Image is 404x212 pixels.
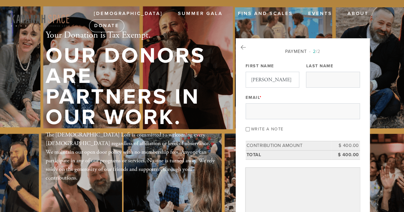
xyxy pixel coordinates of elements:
a: Fins and Scales [233,8,298,20]
h2: Your Donation is Tax Exempt. [46,30,215,41]
label: Email [246,95,262,100]
span: /2 [309,49,320,54]
td: $ 400.00 [331,141,360,150]
a: [DEMOGRAPHIC_DATA] [89,8,167,20]
div: Payment [246,48,360,55]
a: Events [303,8,337,20]
td: Total [246,150,331,159]
img: KavanahSpace%28Red-sand%29%20%281%29.png [10,11,70,28]
span: 2 [313,49,316,54]
td: $ 400.00 [331,150,360,159]
h1: Our Donors are Partners in Our Work. [46,46,215,128]
a: ABOUT [343,8,373,20]
label: Write a note [251,127,284,132]
span: This field is required. [260,95,262,100]
label: Last Name [306,63,333,69]
a: Summer Gala [173,8,227,20]
td: Contribution Amount [246,141,331,150]
a: Donate [89,19,124,32]
div: The [DEMOGRAPHIC_DATA] Loft is committed to welcoming every [DEMOGRAPHIC_DATA] regardless of affi... [46,130,215,182]
label: First Name [246,63,274,69]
